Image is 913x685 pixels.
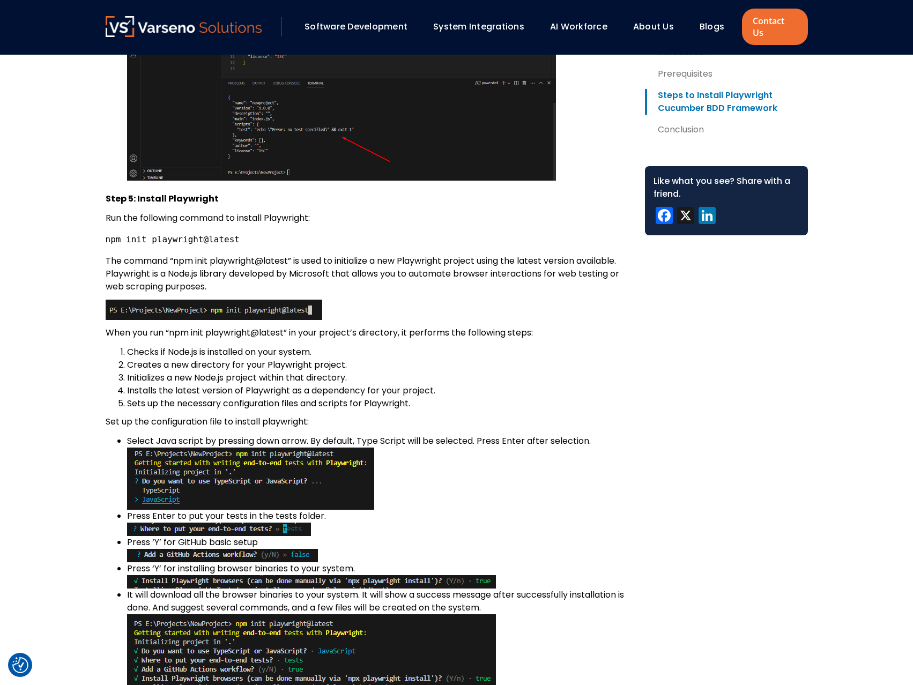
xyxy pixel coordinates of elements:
[127,510,628,536] li: Press Enter to put your tests in the tests folder.
[127,435,628,510] li: Select Java script by pressing down arrow. By default, Type Script will be selected. Press Enter ...
[694,18,739,36] div: Blogs
[645,123,808,136] a: Conclusion
[106,16,262,38] a: Varseno Solutions – Product Engineering & IT Services
[12,657,28,673] button: Cookie Settings
[106,192,219,205] strong: Step 5: Install Playwright
[12,657,28,673] img: Revisit consent button
[106,326,628,339] p: When you run “npm init playwright@latest” in your project’s directory, it performs the following ...
[127,371,628,384] li: Initializes a new Node.js project within that directory.
[299,18,422,36] div: Software Development
[645,89,808,115] a: Steps to Install Playwright Cucumber BDD Framework
[645,68,808,80] a: Prerequisites
[106,16,262,37] img: Varseno Solutions – Product Engineering & IT Services
[127,359,628,371] li: Creates a new directory for your Playwright project.
[106,212,628,225] p: Run the following command to install Playwright:
[106,415,628,428] p: Set up the configuration file to install playwright:
[545,18,622,36] div: AI Workforce
[127,397,628,410] li: Sets up the necessary configuration files and scripts for Playwright.
[628,18,689,36] div: About Us
[428,18,539,36] div: System Integrations
[305,20,407,33] a: Software Development
[433,20,524,33] a: System Integrations
[675,207,696,227] a: X
[127,536,628,562] li: Press ‘Y’ for GitHub basic setup
[700,20,724,33] a: Blogs
[127,384,628,397] li: Installs the latest version of Playwright as a dependency for your project.
[633,20,674,33] a: About Us
[106,234,240,244] code: npm init playwright@latest
[654,175,799,200] div: Like what you see? Share with a friend.
[742,9,807,45] a: Contact Us
[127,562,628,589] li: Press ‘Y’ for installing browser binaries to your system.
[696,207,718,227] a: LinkedIn
[654,207,675,227] a: Facebook
[550,20,607,33] a: AI Workforce
[127,346,628,359] li: Checks if Node.js is installed on your system.
[106,255,628,293] p: The command “npm init playwright@latest” is used to initialize a new Playwright project using the...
